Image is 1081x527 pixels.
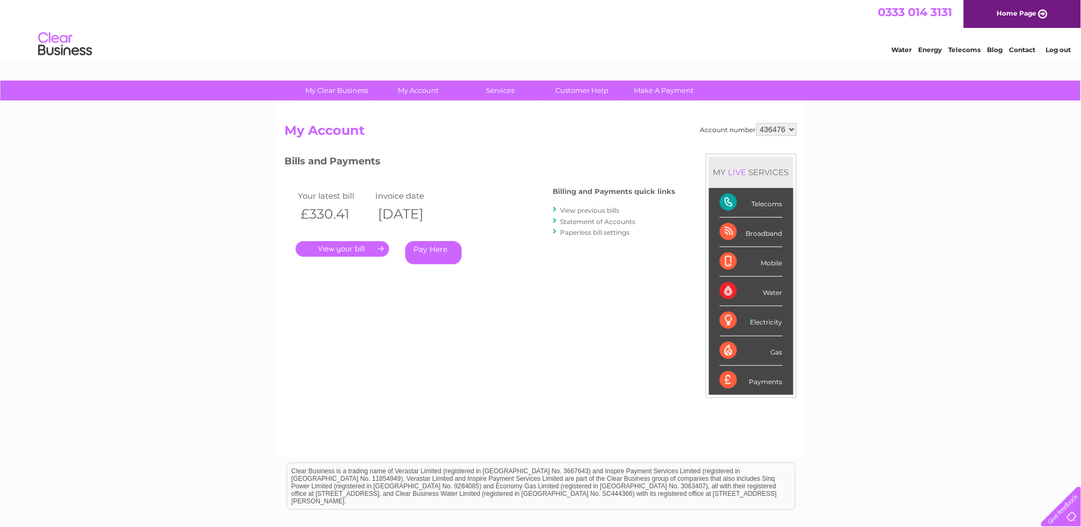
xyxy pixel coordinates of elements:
[405,241,462,264] a: Pay Here
[296,189,373,203] td: Your latest bill
[709,157,793,187] div: MY SERVICES
[1046,46,1071,54] a: Log out
[720,188,783,218] div: Telecoms
[919,46,942,54] a: Energy
[700,123,797,136] div: Account number
[374,81,463,100] a: My Account
[285,123,797,143] h2: My Account
[561,228,630,236] a: Paperless bill settings
[878,5,953,19] a: 0333 014 3131
[720,277,783,306] div: Water
[538,81,626,100] a: Customer Help
[296,203,373,225] th: £330.41
[373,203,450,225] th: [DATE]
[285,154,676,172] h3: Bills and Payments
[720,336,783,366] div: Gas
[720,247,783,277] div: Mobile
[38,28,92,61] img: logo.png
[987,46,1003,54] a: Blog
[619,81,708,100] a: Make A Payment
[561,206,620,214] a: View previous bills
[720,218,783,247] div: Broadband
[287,6,795,52] div: Clear Business is a trading name of Verastar Limited (registered in [GEOGRAPHIC_DATA] No. 3667643...
[1010,46,1036,54] a: Contact
[373,189,450,203] td: Invoice date
[456,81,545,100] a: Services
[892,46,912,54] a: Water
[292,81,381,100] a: My Clear Business
[553,187,676,196] h4: Billing and Payments quick links
[726,167,749,177] div: LIVE
[720,306,783,336] div: Electricity
[720,366,783,395] div: Payments
[296,241,389,257] a: .
[561,218,636,226] a: Statement of Accounts
[949,46,981,54] a: Telecoms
